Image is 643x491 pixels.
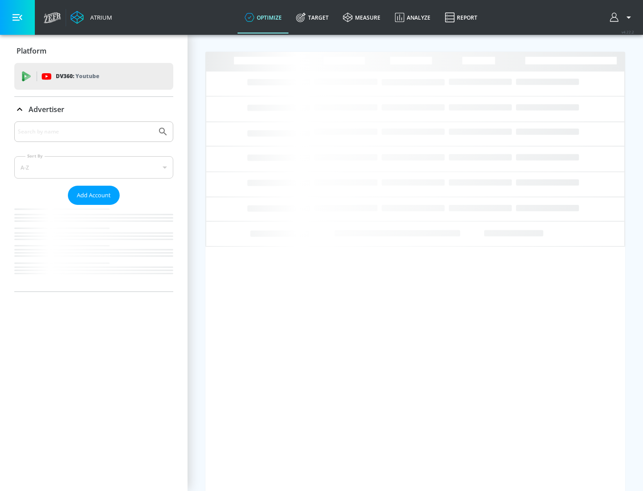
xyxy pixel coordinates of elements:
span: v 4.22.2 [622,29,634,34]
div: Atrium [87,13,112,21]
a: optimize [238,1,289,33]
span: Add Account [77,190,111,200]
p: Advertiser [29,104,64,114]
a: Atrium [71,11,112,24]
button: Add Account [68,186,120,205]
div: A-Z [14,156,173,179]
a: Target [289,1,336,33]
div: Advertiser [14,121,173,291]
input: Search by name [18,126,153,137]
p: DV360: [56,71,99,81]
label: Sort By [25,153,45,159]
div: Advertiser [14,97,173,122]
a: Report [438,1,484,33]
nav: list of Advertiser [14,205,173,291]
a: Analyze [388,1,438,33]
div: DV360: Youtube [14,63,173,90]
p: Youtube [75,71,99,81]
a: measure [336,1,388,33]
div: Platform [14,38,173,63]
p: Platform [17,46,46,56]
